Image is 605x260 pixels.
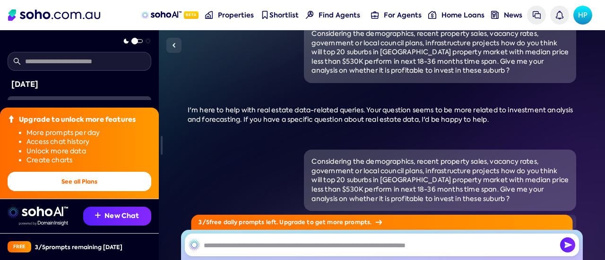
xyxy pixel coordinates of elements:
[83,207,151,226] button: New Chat
[311,29,569,75] div: Considering the demographics, recent property sales, vacancy rates, government or local council p...
[191,215,572,230] div: 3 / 5 free daily prompts left. Upgrade to get more prompts.
[384,10,422,20] span: For Agents
[560,237,575,252] button: Send
[35,243,122,251] div: 3 / 5 prompts remaining [DATE]
[26,128,151,138] li: More prompts per day
[168,40,180,51] img: Sidebar toggle icon
[19,115,136,125] div: Upgrade to unlock more features
[573,6,592,25] a: Avatar of Harsh Poddar
[441,10,484,20] span: Home Loans
[8,96,129,126] a: Considering the demographics, recent property sales, vacancy rates, government or local council p...
[26,137,151,147] li: Access chat history
[11,78,147,91] div: [DATE]
[555,11,563,19] img: bell icon
[19,221,68,226] img: Data provided by Domain Insight
[533,11,541,19] img: messages icon
[311,157,569,203] div: Considering the demographics, recent property sales, vacancy rates, government or local council p...
[189,239,200,251] img: SohoAI logo black
[504,10,522,20] span: News
[8,207,68,218] img: sohoai logo
[573,6,592,25] span: HP
[491,11,499,19] img: news-nav icon
[371,11,379,19] img: for-agents-nav icon
[141,11,181,19] img: sohoAI logo
[375,220,382,225] img: Arrow icon
[8,241,31,252] div: Free
[560,237,575,252] img: Send icon
[319,10,360,20] span: Find Agents
[306,11,314,19] img: Find agents icon
[184,11,199,19] span: Beta
[261,11,269,19] img: shortlist-nav icon
[8,172,151,191] button: See all Plans
[428,11,436,19] img: for-agents-nav icon
[550,6,569,25] a: Notifications
[205,11,213,19] img: properties-nav icon
[527,6,546,25] a: Messages
[8,9,100,21] img: Soho Logo
[26,147,151,156] li: Unlock more data
[218,10,254,20] span: Properties
[8,115,15,123] img: Upgrade icon
[26,156,151,165] li: Create charts
[269,10,299,20] span: Shortlist
[95,212,101,218] img: Recommendation icon
[188,106,573,124] span: I'm here to help with real estate data-related queries. Your question seems to be more related to...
